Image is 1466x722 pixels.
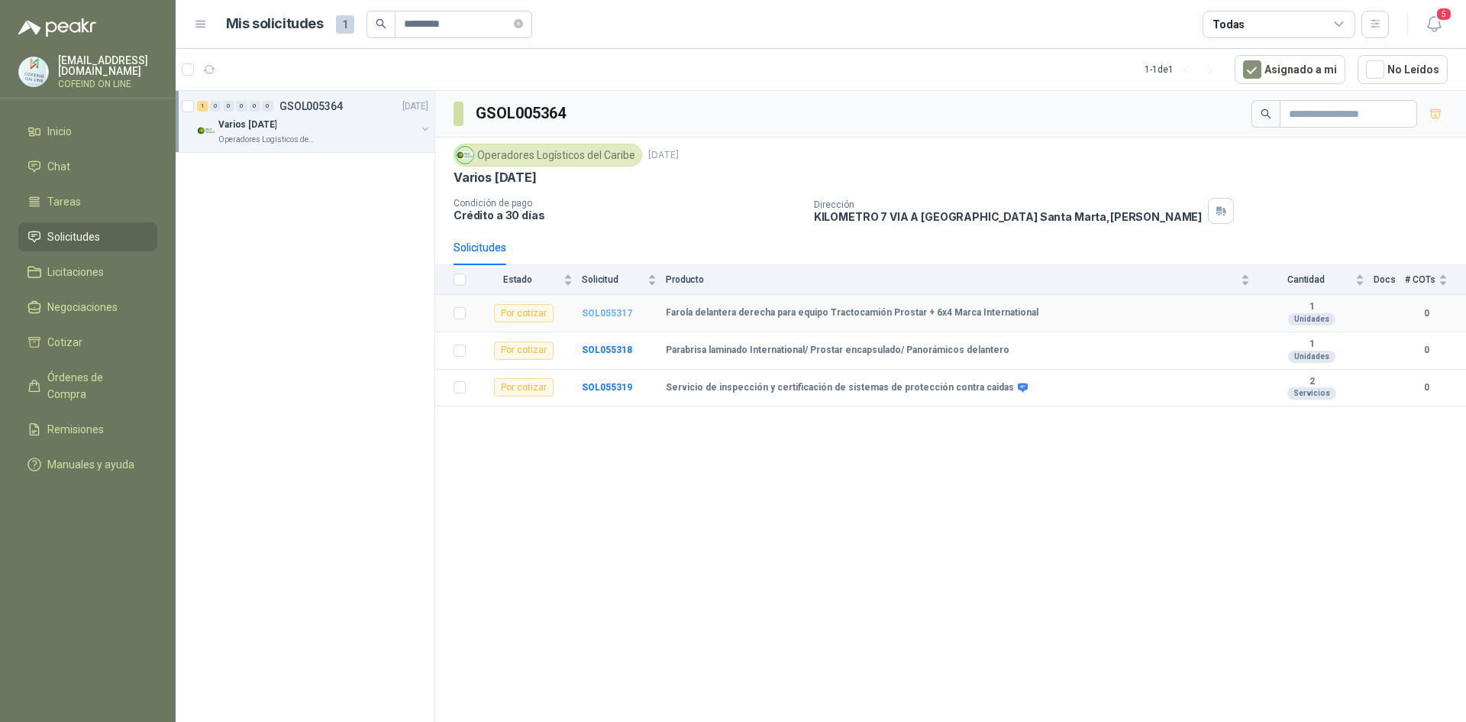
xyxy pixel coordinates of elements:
div: 0 [223,101,234,112]
div: Unidades [1288,351,1335,363]
a: Negociaciones [18,293,157,322]
p: Operadores Logísticos del Caribe [218,134,315,146]
span: 5 [1435,7,1452,21]
span: # COTs [1405,274,1435,285]
b: Parabrisa laminado International/ Prostar encapsulado/ Panorámicos delantero [666,345,1009,357]
span: Estado [475,274,560,285]
div: 0 [210,101,221,112]
a: Solicitudes [18,222,157,251]
span: close-circle [514,17,523,31]
h1: Mis solicitudes [226,13,324,35]
div: 1 [197,101,208,112]
th: Cantidad [1259,265,1374,295]
a: Cotizar [18,328,157,357]
p: Condición de pago [454,198,802,209]
p: Dirección [814,199,1203,210]
a: Chat [18,152,157,181]
a: Manuales y ayuda [18,450,157,479]
p: GSOL005364 [279,101,343,112]
span: Licitaciones [47,264,104,280]
a: Inicio [18,117,157,146]
p: Crédito a 30 días [454,209,802,222]
span: Chat [47,158,70,175]
a: Remisiones [18,415,157,444]
a: 1 0 0 0 0 0 GSOL005364[DATE] Company LogoVarios [DATE]Operadores Logísticos del Caribe [197,97,431,146]
a: SOL055318 [582,345,632,355]
span: Producto [666,274,1238,285]
b: 0 [1405,306,1448,321]
b: Servicio de inspección y certificación de sistemas de protección contra caidas [666,382,1014,394]
img: Logo peakr [18,18,96,37]
span: search [1261,108,1271,119]
img: Company Logo [457,147,473,164]
th: Producto [666,265,1259,295]
span: Tareas [47,193,81,210]
span: Órdenes de Compra [47,369,143,403]
p: KILOMETRO 7 VIA A [GEOGRAPHIC_DATA] Santa Marta , [PERSON_NAME] [814,210,1203,223]
span: Inicio [47,123,72,140]
b: 1 [1259,338,1364,351]
th: Docs [1374,265,1405,295]
a: SOL055319 [582,382,632,393]
b: 0 [1405,343,1448,358]
div: 1 - 1 de 1 [1145,57,1222,82]
div: Operadores Logísticos del Caribe [454,144,642,167]
p: [DATE] [648,148,679,163]
div: 0 [262,101,273,112]
span: close-circle [514,19,523,28]
p: [EMAIL_ADDRESS][DOMAIN_NAME] [58,55,157,76]
a: Licitaciones [18,257,157,287]
div: Solicitudes [454,239,506,256]
a: Tareas [18,187,157,216]
span: 1 [336,15,354,34]
div: Por cotizar [494,378,554,397]
img: Company Logo [19,57,48,86]
h3: GSOL005364 [476,102,568,125]
div: Todas [1213,16,1245,33]
span: Negociaciones [47,299,118,316]
b: 2 [1259,376,1364,388]
b: 0 [1405,380,1448,395]
p: Varios [DATE] [218,118,276,132]
p: Varios [DATE] [454,170,537,186]
th: Solicitud [582,265,666,295]
span: Cotizar [47,334,82,351]
b: 1 [1259,301,1364,313]
span: Solicitud [582,274,644,285]
p: COFEIND ON LINE [58,79,157,89]
img: Company Logo [197,121,215,140]
div: 0 [249,101,260,112]
span: Cantidad [1259,274,1352,285]
div: 0 [236,101,247,112]
div: Unidades [1288,313,1335,325]
span: Solicitudes [47,228,100,245]
b: ⁠Farola delantera derecha para equipo Tractocamión Prostar + 6x4 Marca International [666,307,1038,319]
button: No Leídos [1358,55,1448,84]
span: Manuales y ayuda [47,456,134,473]
div: Servicios [1287,387,1336,400]
button: Asignado a mi [1235,55,1345,84]
th: # COTs [1405,265,1466,295]
div: Por cotizar [494,342,554,360]
p: [DATE] [402,99,428,114]
span: Remisiones [47,421,104,438]
span: search [376,18,386,29]
div: Por cotizar [494,304,554,322]
th: Estado [475,265,582,295]
a: Órdenes de Compra [18,363,157,409]
button: 5 [1420,11,1448,38]
a: SOL055317 [582,308,632,319]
